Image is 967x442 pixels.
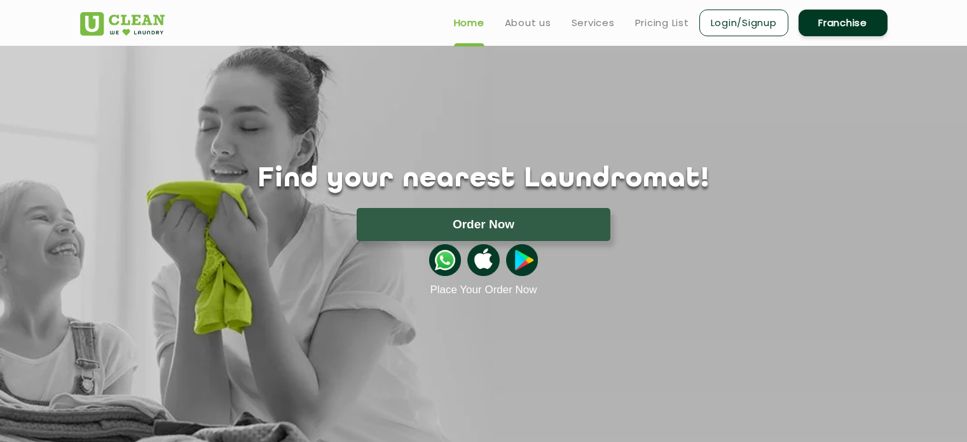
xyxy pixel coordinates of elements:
a: Pricing List [635,15,689,31]
img: UClean Laundry and Dry Cleaning [80,12,165,36]
a: Home [454,15,484,31]
a: About us [505,15,551,31]
button: Order Now [357,208,610,241]
img: apple-icon.png [467,244,499,276]
a: Franchise [799,10,888,36]
img: playstoreicon.png [506,244,538,276]
a: Login/Signup [699,10,788,36]
h1: Find your nearest Laundromat! [71,163,897,195]
img: whatsappicon.png [429,244,461,276]
a: Services [572,15,615,31]
a: Place Your Order Now [430,284,537,296]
